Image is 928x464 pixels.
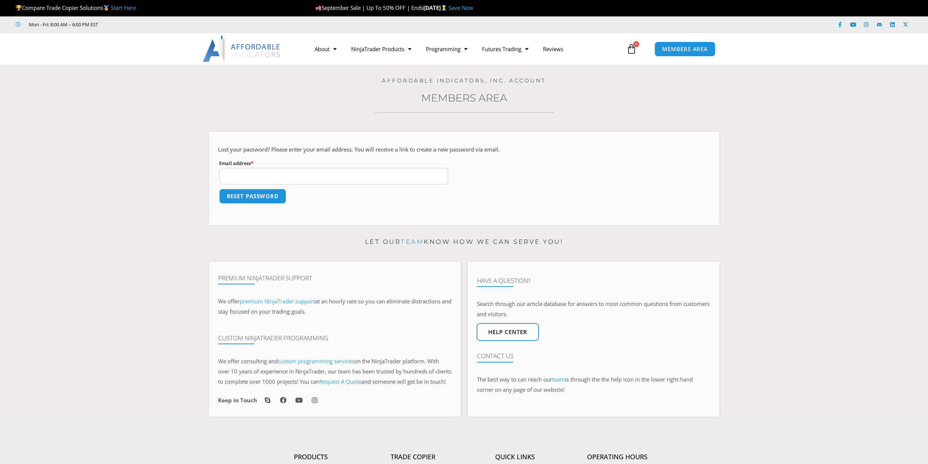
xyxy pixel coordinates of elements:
[218,357,354,365] span: We offer consulting and
[488,329,527,335] span: Help center
[464,453,566,461] h4: Quick Links
[104,5,109,11] img: 🥇
[203,36,281,62] img: LogoAI | Affordable Indicators – NinjaTrader
[108,21,218,28] iframe: Customer reviews powered by Trustpilot
[566,453,668,461] h4: Operating Hours
[319,378,361,385] a: Request A Quote
[477,323,539,341] a: Help center
[307,41,344,57] a: About
[218,357,451,385] span: on the NinjaTrader platform. With over 10 years of experience in NinjaTrader, our team has been t...
[218,145,710,155] p: Lost your password? Please enter your email address. You will receive a link to create a new pass...
[218,275,451,282] h4: Premium NinjaTrader Support
[344,41,419,57] a: NinjaTrader Products
[315,4,423,11] span: September Sale | Up To 50% OFF | Ends
[218,298,240,305] span: We offer
[278,357,354,365] a: custom programming services
[218,298,451,315] span: at an hourly rate so you can eliminate distractions and stay focused on your trading goals.
[240,298,315,305] a: premium NinjaTrader support
[441,5,447,11] img: ⌛
[16,5,22,11] img: 🏆
[423,4,449,11] strong: [DATE]
[662,46,708,52] span: MEMBERS AREA
[401,238,424,245] a: team
[27,20,98,29] span: Mon - Fri: 8:00 AM – 6:00 PM EST
[477,277,710,284] h4: Have A Question?
[111,4,136,11] a: Start Here
[616,38,648,60] a: 0
[552,376,565,383] a: team
[477,352,710,360] h4: Contact Us
[449,4,473,11] a: Save Now
[536,41,571,57] a: Reviews
[218,334,451,342] h4: Custom NinjaTrader Programming
[419,41,475,57] a: Programming
[260,453,362,461] h4: Products
[477,375,710,395] p: The best way to can reach our is through the the help icon in the lower right-hand corner on any ...
[307,41,625,57] nav: Menu
[219,189,287,204] button: Reset password
[655,42,715,57] a: MEMBERS AREA
[316,5,321,11] img: 🍂
[477,299,710,319] p: Search through our article database for answers to most common questions from customers and visit...
[362,453,464,461] h4: Trade Copier
[633,41,639,47] span: 0
[421,92,507,104] a: Members Area
[219,159,449,168] label: Email address
[382,77,546,84] a: Affordable Indicators, Inc. Account
[218,397,257,404] h6: Keep in Touch
[16,4,136,11] span: Compare Trade Copier Solutions
[475,41,536,57] a: Futures Trading
[209,236,719,248] p: Let our know how we can serve you!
